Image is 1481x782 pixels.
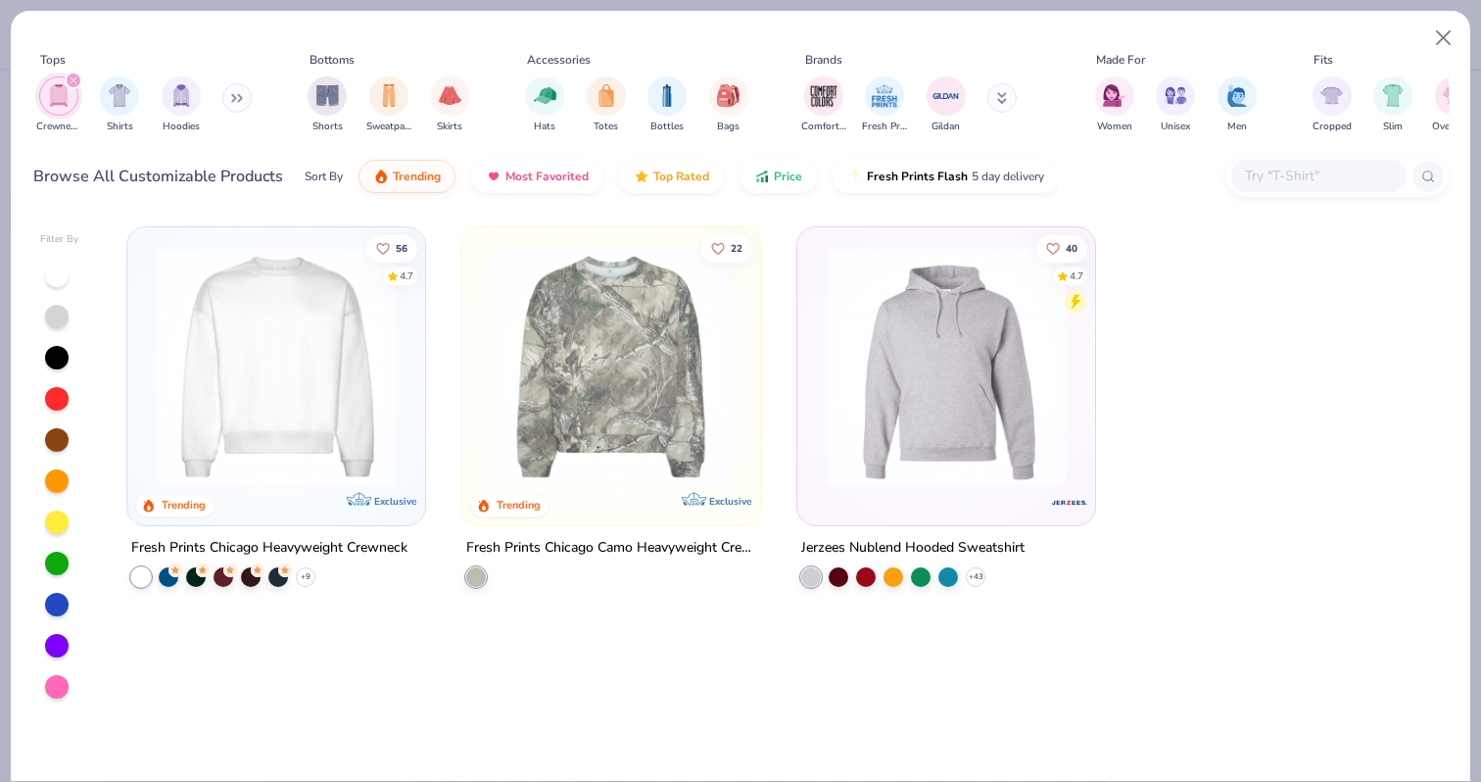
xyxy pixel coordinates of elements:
[308,76,347,134] button: filter button
[1165,84,1187,107] img: Unisex Image
[833,160,1059,193] button: Fresh Prints Flash5 day delivery
[1243,165,1394,187] input: Try "T-Shirt"
[847,169,863,184] img: flash.gif
[33,165,283,188] div: Browse All Customizable Products
[1382,84,1404,107] img: Slim Image
[1443,84,1465,107] img: Oversized Image
[131,536,407,561] div: Fresh Prints Chicago Heavyweight Crewneck
[717,84,739,107] img: Bags Image
[801,120,846,134] span: Comfort Colors
[1036,234,1087,262] button: Like
[366,76,411,134] button: filter button
[1218,76,1257,134] div: filter for Men
[439,84,461,107] img: Skirts Image
[1050,483,1089,522] img: Jerzees logo
[162,76,201,134] div: filter for Hoodies
[36,76,81,134] div: filter for Crewnecks
[366,120,411,134] span: Sweatpants
[650,120,684,134] span: Bottles
[482,247,740,486] img: d9105e28-ed75-4fdd-addc-8b592ef863ea
[1432,76,1476,134] button: filter button
[36,120,81,134] span: Crewnecks
[1373,76,1412,134] div: filter for Slim
[367,234,418,262] button: Like
[48,84,70,107] img: Crewnecks Image
[471,160,603,193] button: Most Favorited
[1218,76,1257,134] button: filter button
[653,169,709,184] span: Top Rated
[740,247,999,486] img: 7c13c228-decd-4195-935b-6ba5202a4a9e
[717,120,740,134] span: Bags
[373,169,389,184] img: trending.gif
[378,84,400,107] img: Sweatpants Image
[312,120,343,134] span: Shorts
[486,169,502,184] img: most_fav.gif
[1320,84,1343,107] img: Cropped Image
[932,81,961,111] img: Gildan Image
[40,51,66,69] div: Tops
[701,234,752,262] button: Like
[862,120,907,134] span: Fresh Prints
[1432,120,1476,134] span: Oversized
[1432,76,1476,134] div: filter for Oversized
[927,76,966,134] div: filter for Gildan
[430,76,469,134] button: filter button
[634,169,649,184] img: TopRated.gif
[862,76,907,134] div: filter for Fresh Prints
[809,81,838,111] img: Comfort Colors Image
[437,120,462,134] span: Skirts
[1095,76,1134,134] div: filter for Women
[867,169,968,184] span: Fresh Prints Flash
[505,169,589,184] span: Most Favorited
[709,76,748,134] div: filter for Bags
[1066,243,1077,253] span: 40
[358,160,455,193] button: Trending
[393,169,441,184] span: Trending
[1096,51,1145,69] div: Made For
[1383,120,1403,134] span: Slim
[1314,51,1333,69] div: Fits
[534,84,556,107] img: Hats Image
[1313,76,1352,134] div: filter for Cropped
[308,76,347,134] div: filter for Shorts
[162,76,201,134] button: filter button
[163,120,200,134] span: Hoodies
[862,76,907,134] button: filter button
[1425,20,1462,57] button: Close
[534,120,555,134] span: Hats
[1103,84,1125,107] img: Women Image
[1156,76,1195,134] button: filter button
[527,51,591,69] div: Accessories
[870,81,899,111] img: Fresh Prints Image
[587,76,626,134] button: filter button
[1070,269,1083,283] div: 4.7
[587,76,626,134] div: filter for Totes
[525,76,564,134] div: filter for Hats
[147,247,406,486] img: 1358499d-a160-429c-9f1e-ad7a3dc244c9
[430,76,469,134] div: filter for Skirts
[401,269,414,283] div: 4.7
[100,76,139,134] div: filter for Shirts
[1075,247,1333,486] img: ebd589cf-24b0-48c0-8bfb-5c64a9c49863
[1226,84,1248,107] img: Men Image
[366,76,411,134] div: filter for Sweatpants
[170,84,192,107] img: Hoodies Image
[109,84,131,107] img: Shirts Image
[36,76,81,134] button: filter button
[594,120,618,134] span: Totes
[968,571,982,583] span: + 43
[301,571,311,583] span: + 9
[647,76,687,134] button: filter button
[1156,76,1195,134] div: filter for Unisex
[310,51,355,69] div: Bottoms
[1373,76,1412,134] button: filter button
[107,120,133,134] span: Shirts
[709,76,748,134] button: filter button
[731,243,742,253] span: 22
[801,76,846,134] div: filter for Comfort Colors
[1161,120,1190,134] span: Unisex
[817,247,1075,486] img: 3a414f12-a4cb-4ca9-8ee8-e32b16d9a56c
[647,76,687,134] div: filter for Bottles
[525,76,564,134] button: filter button
[1095,76,1134,134] button: filter button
